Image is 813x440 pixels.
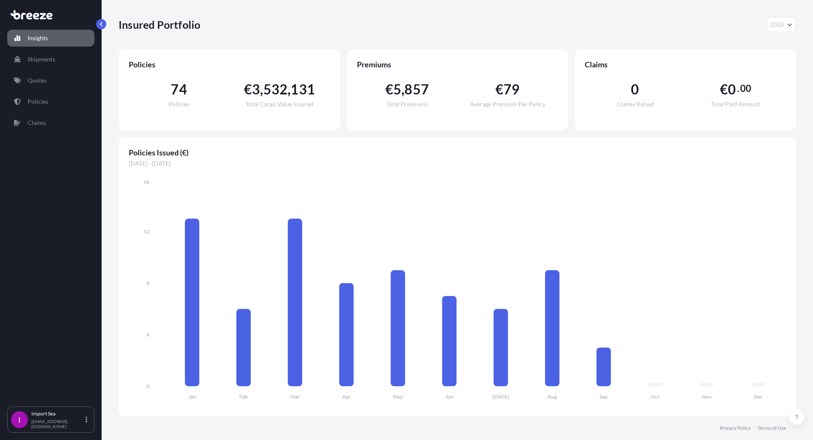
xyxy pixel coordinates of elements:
tspan: Mar [290,393,300,400]
span: 532 [263,83,288,96]
p: Claims [28,119,46,127]
span: [DATE] - [DATE] [129,159,786,168]
p: Quotes [28,76,47,85]
tspan: Dec [754,393,763,400]
a: Claims [7,114,94,131]
span: 00 [740,85,751,92]
tspan: Apr [342,393,351,400]
a: Terms of Use [758,425,786,432]
p: Shipments [28,55,55,64]
tspan: Aug [548,393,557,400]
span: Premiums [357,59,558,69]
span: 79 [503,83,520,96]
span: 131 [290,83,315,96]
tspan: 16 [144,179,149,185]
tspan: 12 [144,228,149,235]
span: Policies Issued (€) [129,147,786,158]
a: Quotes [7,72,94,89]
tspan: Oct [651,393,660,400]
span: € [495,83,503,96]
a: Shipments [7,51,94,68]
span: 74 [171,83,187,96]
tspan: Nov [702,393,712,400]
span: 857 [404,83,429,96]
span: € [385,83,393,96]
p: Policies [28,97,48,106]
span: Average Premium Per Policy [470,101,545,107]
span: 3 [252,83,260,96]
span: Policies [169,101,189,107]
p: Import Sea [31,410,84,417]
button: Year Selector [766,17,796,32]
p: [EMAIL_ADDRESS][DOMAIN_NAME] [31,419,84,429]
tspan: [DATE] [492,393,509,400]
span: , [401,83,404,96]
span: 0 [728,83,736,96]
span: Total Premiums [386,101,428,107]
span: 0 [631,83,639,96]
tspan: 4 [147,332,149,338]
a: Policies [7,93,94,110]
a: Privacy Policy [720,425,751,432]
tspan: Feb [239,393,248,400]
span: € [720,83,728,96]
span: Claims Raised [617,101,654,107]
span: , [288,83,290,96]
a: Insights [7,30,94,47]
span: I [18,415,21,424]
tspan: Sep [600,393,608,400]
p: Insights [28,34,48,42]
span: Claims [585,59,786,69]
tspan: Jun [445,393,454,400]
span: Total Cargo Value Insured [246,101,313,107]
span: 2025 [770,20,784,29]
tspan: May [393,393,403,400]
span: 5 [393,83,401,96]
span: . [737,85,739,92]
tspan: 8 [147,280,149,286]
tspan: Jan [188,393,196,400]
span: Policies [129,59,330,69]
tspan: 0 [147,383,149,389]
span: , [260,83,263,96]
span: Total Paid Amount [711,101,760,107]
span: € [244,83,252,96]
p: Insured Portfolio [119,18,200,31]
